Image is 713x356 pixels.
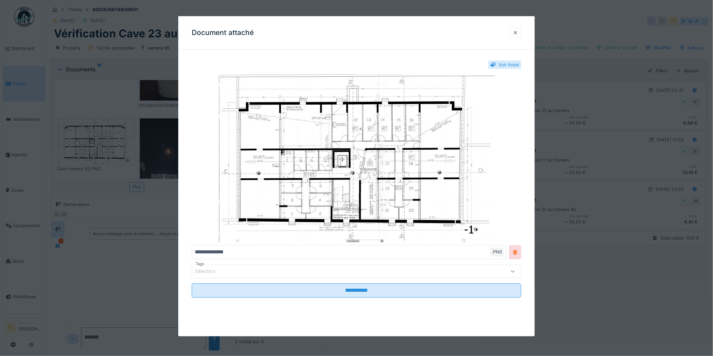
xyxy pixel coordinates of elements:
div: .PNG [490,248,504,257]
h3: Document attaché [192,29,254,37]
img: c19ba372-0ace-42ce-a58c-6e1fb143b4fe-Cave%20Eenens%2065.PNG [192,74,521,243]
div: Sélection [195,268,225,275]
div: Voir ticket [499,62,519,68]
label: Tags [194,261,206,267]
